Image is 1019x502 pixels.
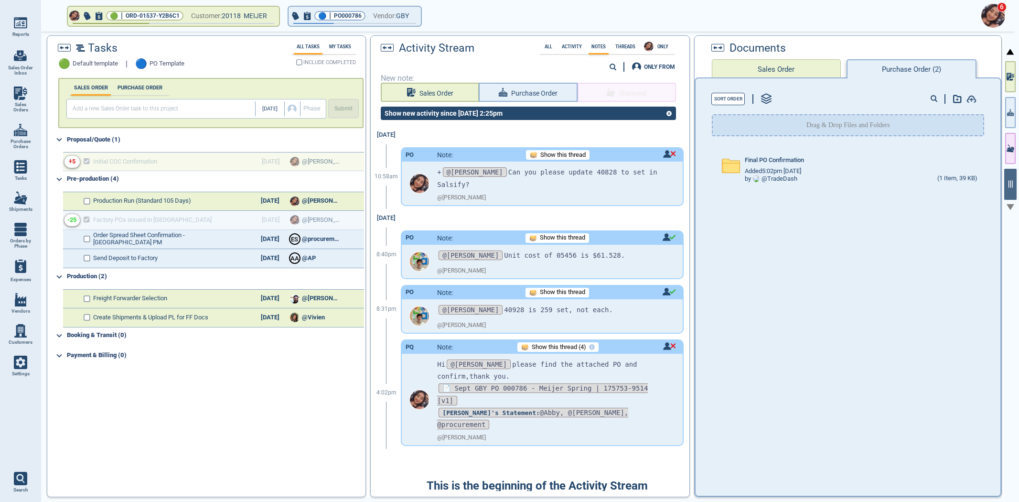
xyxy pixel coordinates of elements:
[14,223,27,236] img: menu_icon
[437,268,486,274] span: @ [PERSON_NAME]
[303,60,356,65] span: INCLUDE COMPLETED
[479,83,577,102] button: Purchase Order
[12,32,29,37] span: Reports
[729,42,786,55] span: Documents
[253,197,287,205] div: [DATE]
[302,197,340,205] span: @[PERSON_NAME]
[8,102,33,113] span: Sales Orders
[376,306,397,313] span: 8:31pm
[76,44,85,52] img: timeline2
[88,42,118,55] span: Tasks
[14,160,27,174] img: menu_icon
[406,234,414,241] div: PO
[847,59,976,78] button: Purchase Order (2)
[532,344,586,351] span: Show this thread (4)
[529,289,537,296] img: Pancakes
[14,16,27,30] img: menu_icon
[73,60,118,67] span: Default template
[14,191,27,205] img: menu_icon
[69,158,75,165] div: +5
[11,308,30,314] span: Vendors
[437,289,453,296] span: Note:
[806,120,890,130] p: Drag & Drop Files and Folders
[9,339,32,345] span: Customers
[437,304,668,316] p: 40928 is 259 set, not each.
[375,174,398,180] span: 10:58am
[71,85,111,91] label: SALES ORDER
[753,175,760,182] img: Avatar
[93,197,191,205] span: Production Run (Standard 105 Days)
[540,152,586,159] span: Show this thread
[294,44,322,49] label: All Tasks
[11,277,31,283] span: Expenses
[437,383,648,405] span: 📄 Sept GBY PO 000786 - Meijer Spring | 175753-9514 [v1]
[529,234,537,242] img: Pancakes
[663,342,676,350] img: unread icon
[437,408,628,429] span: @Abby, @[PERSON_NAME], @procurement
[303,105,321,112] span: Phase
[67,217,76,224] div: -25
[121,11,123,21] span: |
[67,348,364,363] div: Payment & Billing (0)
[521,343,529,351] img: Pancakes
[8,139,33,150] span: Purchase Orders
[302,255,316,262] span: @AP
[67,132,364,147] div: Proposal/Quote (1)
[406,289,414,296] div: PO
[253,236,287,243] div: [DATE]
[222,10,244,22] span: 20118
[437,322,486,329] span: @ [PERSON_NAME]
[290,253,300,263] div: A A
[937,175,977,183] div: (1 Item, 39 KB)
[93,295,167,302] span: Freight Forwarder Selection
[69,11,80,21] img: Avatar
[997,2,1007,12] span: 6
[290,294,300,304] img: Avatar
[662,288,676,295] img: unread icon
[953,95,962,103] img: add-document
[329,11,331,21] span: |
[439,305,503,315] span: @[PERSON_NAME]
[14,87,27,100] img: menu_icon
[410,174,429,193] img: Avatar
[67,172,364,187] div: Pre-production (4)
[396,10,409,22] span: GBY
[68,7,279,26] button: Avatar🟢|ORD-01537-Y2B6C1Customer:20118 MEIJER
[376,251,397,258] span: 8:40pm
[8,65,33,76] span: Sales Order Inbox
[372,209,401,228] div: [DATE]
[14,324,27,338] img: menu_icon
[9,207,32,212] span: Shipments
[419,87,453,99] span: Sales Order
[712,59,841,78] button: Sales Order
[745,175,797,183] div: by @ TradeDash
[289,7,421,26] button: 🔵|PO000786Vendor:GBY
[530,151,537,159] img: Pancakes
[644,42,654,51] img: Avatar
[437,435,486,441] span: @ [PERSON_NAME]
[745,168,801,175] span: Added 5:02pm [DATE]
[93,255,158,262] span: Send Deposit to Factory
[711,93,745,105] button: Sort Order
[67,269,364,284] div: Production (2)
[437,195,486,201] span: @ [PERSON_NAME]
[126,60,128,68] span: |
[253,314,287,321] div: [DATE]
[540,289,585,296] span: Show this thread
[244,12,267,20] span: MEIJER
[262,106,278,112] span: [DATE]
[406,344,414,351] div: PQ
[410,252,429,271] img: Avatar
[253,255,287,262] div: [DATE]
[15,175,27,181] span: Tasks
[326,44,354,49] label: My Tasks
[253,295,287,302] div: [DATE]
[8,238,33,249] span: Orders by Phase
[437,343,453,351] span: Note:
[966,95,976,103] img: add-document
[447,360,511,369] span: @[PERSON_NAME]
[126,11,180,21] span: ORD-01537-Y2B6C1
[437,359,668,382] p: Hi please find the attached PO and confirm,thank you.
[14,293,27,306] img: menu_icon
[191,10,222,22] span: Customer:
